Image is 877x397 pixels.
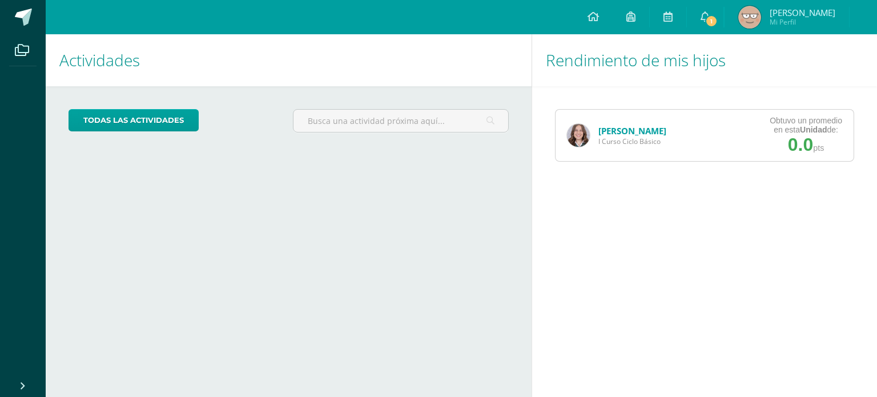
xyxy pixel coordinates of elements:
img: bbc3125f9b562a126b116aeb14b9ea9b.png [567,124,590,147]
a: todas las Actividades [69,109,199,131]
span: 1 [705,15,718,27]
h1: Rendimiento de mis hijos [546,34,863,86]
span: I Curso Ciclo Básico [598,137,666,146]
div: Obtuvo un promedio en esta de: [770,116,842,134]
input: Busca una actividad próxima aquí... [293,110,508,132]
strong: Unidad [800,125,827,134]
img: 21b300191b0ea1a6c6b5d9373095fc38.png [738,6,761,29]
h1: Actividades [59,34,518,86]
span: Mi Perfil [770,17,835,27]
span: [PERSON_NAME] [770,7,835,18]
span: 0.0 [788,134,813,155]
a: [PERSON_NAME] [598,125,666,137]
span: pts [813,143,824,153]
